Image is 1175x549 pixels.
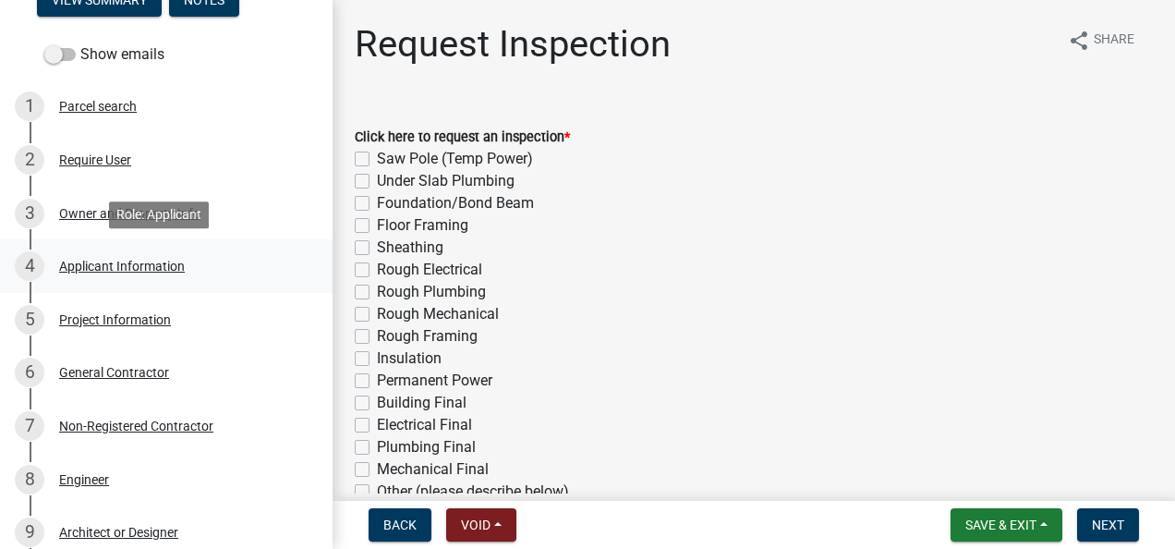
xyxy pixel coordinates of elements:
label: Show emails [44,43,164,66]
label: Plumbing Final [377,436,476,458]
div: General Contractor [59,366,169,379]
label: Electrical Final [377,414,472,436]
div: 6 [15,358,44,387]
button: Void [446,508,516,542]
div: 9 [15,518,44,547]
div: 5 [15,305,44,335]
label: Sheathing [377,237,443,259]
label: Mechanical Final [377,458,489,481]
label: Permanent Power [377,370,492,392]
label: Saw Pole (Temp Power) [377,148,533,170]
span: Next [1092,518,1124,532]
label: Rough Mechanical [377,303,499,325]
div: Project Information [59,313,171,326]
div: 3 [15,199,44,228]
div: Architect or Designer [59,526,178,539]
button: Back [369,508,431,542]
label: Building Final [377,392,466,414]
label: Other (please describe below) [377,481,569,503]
label: Rough Framing [377,325,478,348]
div: Owner and Property Info [59,207,200,220]
button: Save & Exit [951,508,1062,542]
label: Rough Plumbing [377,281,486,303]
span: Void [461,518,491,532]
button: shareShare [1053,22,1149,58]
label: Under Slab Plumbing [377,170,515,192]
div: 7 [15,411,44,441]
div: Role: Applicant [109,201,209,228]
div: Non-Registered Contractor [59,420,213,433]
label: Floor Framing [377,214,468,237]
label: Foundation/Bond Beam [377,192,534,214]
div: Require User [59,153,131,166]
div: Parcel search [59,100,137,113]
span: Back [383,518,417,532]
label: Rough Electrical [377,259,482,281]
i: share [1068,30,1090,52]
div: 1 [15,91,44,121]
div: Engineer [59,473,109,486]
span: Save & Exit [965,518,1036,532]
button: Next [1077,508,1139,542]
span: Share [1094,30,1134,52]
div: Applicant Information [59,260,185,273]
label: Insulation [377,348,442,370]
div: 4 [15,251,44,281]
h1: Request Inspection [355,22,671,67]
label: Click here to request an inspection [355,131,570,144]
div: 2 [15,145,44,175]
div: 8 [15,465,44,494]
